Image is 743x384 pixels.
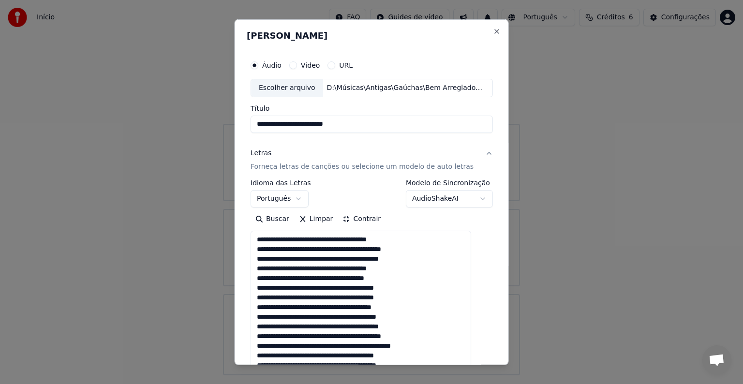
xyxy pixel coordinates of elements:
div: Letras [251,148,271,158]
button: Contrair [338,211,386,227]
label: Idioma das Letras [251,179,311,186]
button: Limpar [294,211,338,227]
label: Vídeo [300,62,320,69]
label: Título [251,105,493,112]
label: URL [339,62,353,69]
button: Buscar [251,211,294,227]
div: Escolher arquivo [251,79,323,97]
label: Áudio [262,62,282,69]
button: LetrasForneça letras de canções ou selecione um modelo de auto letras [251,141,493,179]
div: D:\Músicas\Antigas\Gaúchas\Bem Arreglado.mp3 [323,83,487,93]
label: Modelo de Sincronização [405,179,492,186]
p: Forneça letras de canções ou selecione um modelo de auto letras [251,162,474,172]
h2: [PERSON_NAME] [247,31,497,40]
